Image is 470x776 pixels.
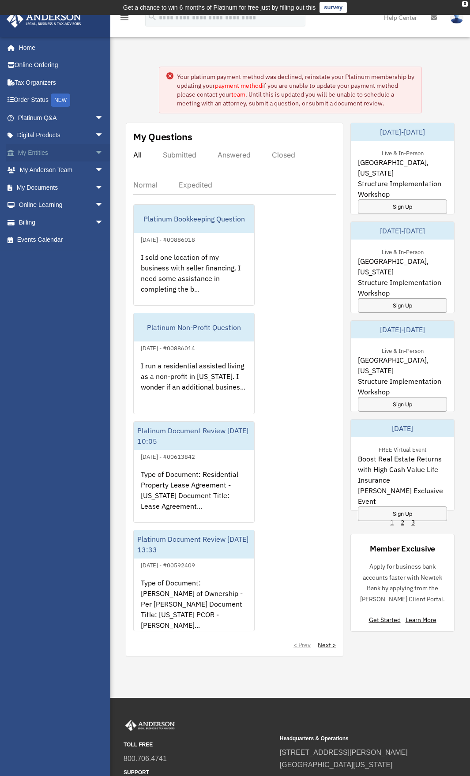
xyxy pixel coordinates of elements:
[95,127,113,145] span: arrow_drop_down
[134,353,254,422] div: I run a residential assisted living as a non-profit in [US_STATE]. I wonder if an additional busi...
[375,345,431,355] div: Live & In-Person
[133,204,255,306] a: Platinum Bookkeeping Question[DATE] - #00886018I sold one location of my business with seller fin...
[351,321,454,338] div: [DATE]-[DATE]
[358,506,447,521] a: Sign Up
[124,720,177,731] img: Anderson Advisors Platinum Portal
[133,180,158,189] div: Normal
[375,247,431,256] div: Live & In-Person
[358,277,447,298] span: Structure Implementation Workshop
[95,179,113,197] span: arrow_drop_down
[358,376,447,397] span: Structure Implementation Workshop
[6,144,117,161] a: My Entitiesarrow_drop_down
[358,256,447,277] span: [GEOGRAPHIC_DATA], [US_STATE]
[147,12,157,22] i: search
[358,454,447,485] span: Boost Real Estate Returns with High Cash Value Life Insurance
[133,130,192,143] div: My Questions
[272,150,295,159] div: Closed
[372,444,434,454] div: FREE Virtual Event
[351,420,454,437] div: [DATE]
[51,94,70,107] div: NEW
[218,150,251,159] div: Answered
[406,616,436,624] a: Learn More
[133,421,255,523] a: Platinum Document Review [DATE] 10:05[DATE] - #00613842Type of Document: Residential Property Lea...
[280,761,393,769] a: [GEOGRAPHIC_DATA][US_STATE]
[95,161,113,180] span: arrow_drop_down
[6,179,117,196] a: My Documentsarrow_drop_down
[450,11,463,24] img: User Pic
[6,109,117,127] a: Platinum Q&Aarrow_drop_down
[280,734,430,743] small: Headquarters & Operations
[179,180,212,189] div: Expedited
[462,1,468,7] div: close
[318,641,336,649] a: Next >
[6,161,117,179] a: My Anderson Teamarrow_drop_down
[6,127,117,144] a: Digital Productsarrow_drop_down
[119,12,130,23] i: menu
[133,150,142,159] div: All
[358,157,447,178] span: [GEOGRAPHIC_DATA], [US_STATE]
[134,422,254,450] div: Platinum Document Review [DATE] 10:05
[123,2,316,13] div: Get a chance to win 6 months of Platinum for free just by filling out this
[134,462,254,531] div: Type of Document: Residential Property Lease Agreement - [US_STATE] Document Title: Lease Agreeme...
[134,245,254,314] div: I sold one location of my business with seller financing. I need some assistance in completing th...
[6,196,117,214] a: Online Learningarrow_drop_down
[358,355,447,376] span: [GEOGRAPHIC_DATA], [US_STATE]
[231,90,245,98] a: team
[358,485,447,506] span: [PERSON_NAME] Exclusive Event
[6,74,117,91] a: Tax Organizers
[358,298,447,313] a: Sign Up
[95,196,113,214] span: arrow_drop_down
[401,518,404,527] a: 2
[124,755,167,762] a: 800.706.4741
[163,150,196,159] div: Submitted
[358,561,447,604] p: Apply for business bank accounts faster with Newtek Bank by applying from the [PERSON_NAME] Clien...
[215,82,262,90] a: payment method
[411,518,415,527] a: 3
[369,616,404,624] a: Get Started
[358,199,447,214] a: Sign Up
[134,530,254,559] div: Platinum Document Review [DATE] 13:33
[134,313,254,341] div: Platinum Non-Profit Question
[280,749,408,756] a: [STREET_ADDRESS][PERSON_NAME]
[370,543,435,554] div: Member Exclusive
[6,214,117,231] a: Billingarrow_drop_down
[351,222,454,240] div: [DATE]-[DATE]
[134,570,254,639] div: Type of Document: [PERSON_NAME] of Ownership - Per [PERSON_NAME] Document Title: [US_STATE] PCOR ...
[6,91,117,109] a: Order StatusNEW
[133,530,255,631] a: Platinum Document Review [DATE] 13:33[DATE] - #00592409Type of Document: [PERSON_NAME] of Ownersh...
[134,205,254,233] div: Platinum Bookkeeping Question
[134,451,202,461] div: [DATE] - #00613842
[133,313,255,414] a: Platinum Non-Profit Question[DATE] - #00886014I run a residential assisted living as a non-profit...
[6,231,117,249] a: Events Calendar
[124,740,274,750] small: TOLL FREE
[95,214,113,232] span: arrow_drop_down
[134,560,202,569] div: [DATE] - #00592409
[375,148,431,157] div: Live & In-Person
[95,144,113,162] span: arrow_drop_down
[134,343,202,352] div: [DATE] - #00886014
[358,397,447,412] a: Sign Up
[6,39,113,56] a: Home
[358,178,447,199] span: Structure Implementation Workshop
[320,2,347,13] a: survey
[95,109,113,127] span: arrow_drop_down
[177,72,414,108] div: Your platinum payment method was declined, reinstate your Platinum membership by updating your if...
[351,123,454,141] div: [DATE]-[DATE]
[4,11,84,28] img: Anderson Advisors Platinum Portal
[134,234,202,244] div: [DATE] - #00886018
[6,56,117,74] a: Online Ordering
[119,15,130,23] a: menu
